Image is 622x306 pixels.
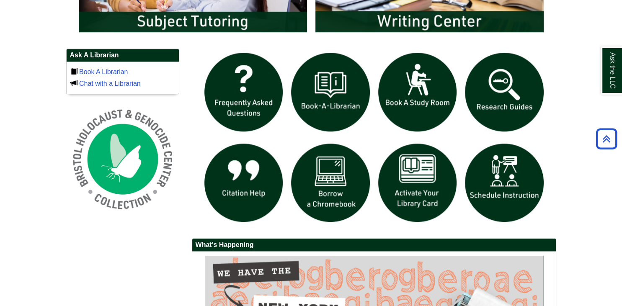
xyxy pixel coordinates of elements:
h2: What's Happening [192,239,556,252]
img: Borrow a chromebook icon links to the borrow a chromebook web page [287,139,374,226]
img: book a study room icon links to book a study room web page [374,49,461,136]
a: Book A Librarian [79,68,128,75]
div: slideshow [200,49,548,230]
img: For faculty. Schedule Library Instruction icon links to form. [461,139,548,226]
a: Chat with a Librarian [79,80,141,87]
a: Back to Top [593,133,620,144]
img: activate Library Card icon links to form to activate student ID into library card [374,139,461,226]
img: Research Guides icon links to research guides web page [461,49,548,136]
h2: Ask A Librarian [67,49,179,62]
img: Holocaust and Genocide Collection [66,103,179,216]
img: Book a Librarian icon links to book a librarian web page [287,49,374,136]
img: citation help icon links to citation help guide page [200,139,287,226]
img: frequently asked questions [200,49,287,136]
